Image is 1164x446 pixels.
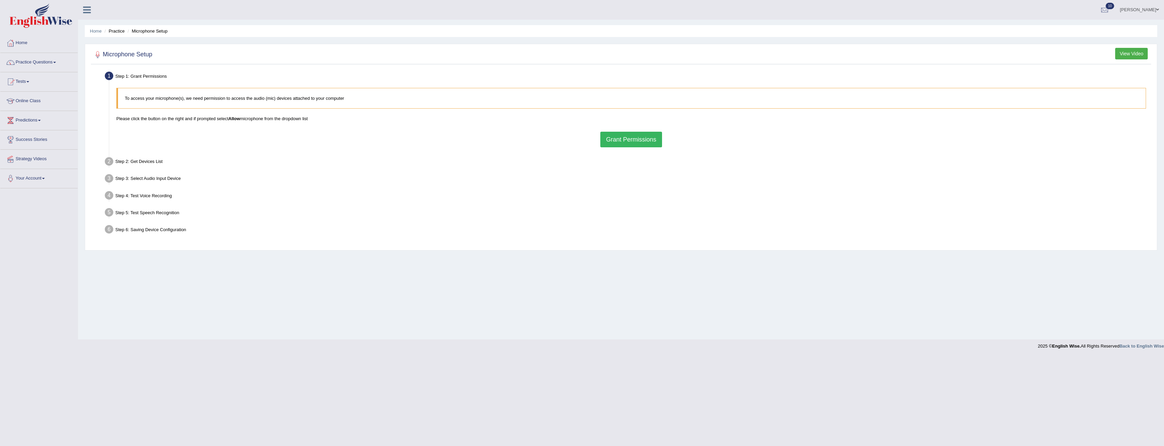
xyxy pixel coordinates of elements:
[0,72,78,89] a: Tests
[126,28,168,34] li: Microphone Setup
[102,172,1154,187] div: Step 3: Select Audio Input Device
[600,132,662,147] button: Grant Permissions
[116,115,1146,122] p: Please click the button on the right and if prompted select microphone from the dropdown list
[0,53,78,70] a: Practice Questions
[102,155,1154,170] div: Step 2: Get Devices List
[102,189,1154,204] div: Step 4: Test Voice Recording
[102,206,1154,221] div: Step 5: Test Speech Recognition
[93,50,152,60] h2: Microphone Setup
[1115,48,1148,59] button: View Video
[102,223,1154,238] div: Step 6: Saving Device Configuration
[90,29,102,34] a: Home
[1120,343,1164,349] a: Back to English Wise
[0,150,78,167] a: Strategy Videos
[228,116,240,121] b: Allow
[1052,343,1081,349] strong: English Wise.
[103,28,124,34] li: Practice
[0,169,78,186] a: Your Account
[0,92,78,109] a: Online Class
[0,34,78,51] a: Home
[102,70,1154,85] div: Step 1: Grant Permissions
[1038,339,1164,349] div: 2025 © All Rights Reserved
[0,130,78,147] a: Success Stories
[0,111,78,128] a: Predictions
[125,95,1139,101] p: To access your microphone(s), we need permission to access the audio (mic) devices attached to yo...
[1106,3,1114,9] span: 10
